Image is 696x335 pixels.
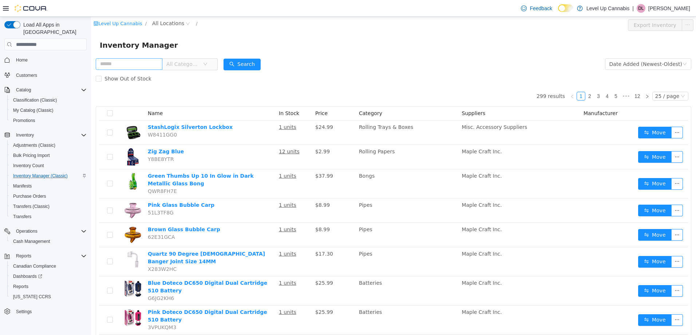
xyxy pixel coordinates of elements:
td: Bongs [265,153,368,182]
span: All Locations [61,3,93,11]
span: Operations [13,227,87,236]
div: Date Added (Newest-Oldest) [518,42,591,53]
span: Manufacturer [493,94,527,99]
a: Zig Zag Blue [57,132,93,138]
button: Cash Management [7,236,90,247]
span: Price [224,94,237,99]
span: $37.99 [224,156,242,162]
i: icon: shop [3,4,7,9]
a: Promotions [10,116,38,125]
button: icon: swapMove [547,297,581,309]
button: Reports [1,251,90,261]
p: | [632,4,634,13]
span: Inventory [13,131,87,139]
span: Classification (Classic) [13,97,57,103]
input: Dark Mode [558,4,573,12]
button: Purchase Orders [7,191,90,201]
span: Inventory Manager (Classic) [10,172,87,180]
a: 2 [495,75,503,83]
button: icon: ellipsis [580,297,592,309]
span: Classification (Classic) [10,96,87,105]
span: Transfers [10,212,87,221]
span: Purchase Orders [13,193,46,199]
span: Load All Apps in [GEOGRAPHIC_DATA] [20,21,87,36]
span: ••• [529,75,541,84]
button: icon: ellipsis [591,3,602,14]
a: Customers [13,71,40,80]
span: X283W2HC [57,249,86,255]
span: Feedback [530,5,552,12]
span: Customers [13,70,87,79]
button: Classification (Classic) [7,95,90,105]
li: 5 [521,75,529,84]
span: Reports [13,252,87,260]
span: My Catalog (Classic) [13,107,54,113]
a: 12 [541,75,551,83]
a: 3 [503,75,511,83]
a: Canadian Compliance [10,262,59,271]
a: Feedback [518,1,555,16]
span: Transfers [13,214,31,220]
span: Maple Craft Inc. [371,292,411,298]
a: Classification (Classic) [10,96,60,105]
span: Reports [10,282,87,291]
img: Brown Glass Bubble Carp hero shot [33,209,51,227]
button: Inventory Manager (Classic) [7,171,90,181]
button: Promotions [7,115,90,126]
button: icon: swapMove [547,134,581,146]
u: 1 units [188,185,205,191]
button: icon: ellipsis [580,188,592,200]
a: Bulk Pricing Import [10,151,53,160]
button: Bulk Pricing Import [7,150,90,161]
td: Batteries [265,260,368,289]
span: Settings [16,309,32,315]
button: Customers [1,70,90,80]
span: Cash Management [13,239,50,244]
a: Inventory Manager (Classic) [10,172,71,180]
button: Catalog [1,85,90,95]
img: Pink Doteco DC650 Digital Dual Cartridge 510 Battery hero shot [33,292,51,310]
img: Green Thumbs Up 10 In Glow in Dark Metallic Glass Bong hero shot [33,155,51,174]
img: Zig Zag Blue hero shot [33,131,51,149]
p: Level Up Cannabis [586,4,629,13]
span: Operations [16,228,37,234]
a: 5 [521,75,529,83]
td: Pipes [265,182,368,206]
span: Maple Craft Inc. [371,156,411,162]
span: Washington CCRS [10,292,87,301]
i: icon: down [590,77,594,82]
span: G6JG2KH6 [57,279,83,284]
span: Adjustments (Classic) [13,142,55,148]
button: icon: ellipsis [580,134,592,146]
span: Maple Craft Inc. [371,210,411,216]
button: icon: swapMove [547,161,581,173]
span: Cash Management [10,237,87,246]
button: Inventory [1,130,90,140]
li: 12 [541,75,552,84]
button: Transfers (Classic) [7,201,90,212]
span: QWR8FH7E [57,172,86,177]
span: $8.99 [224,185,239,191]
button: Manifests [7,181,90,191]
button: icon: swapMove [547,212,581,224]
span: Inventory Count [10,161,87,170]
span: Manifests [13,183,32,189]
u: 12 units [188,132,209,138]
span: Home [16,57,28,63]
span: Bulk Pricing Import [13,153,50,158]
a: Purchase Orders [10,192,49,201]
a: Dashboards [10,272,45,281]
img: Quartz 90 Degree Male Banger Joint Size 14MM hero shot [33,233,51,252]
span: Maple Craft Inc. [371,132,411,138]
img: Pink Glass Bubble Carp hero shot [33,185,51,203]
a: Brown Glass Bubble Carp [57,210,129,216]
img: StashLogix Silverton Lockbox hero shot [33,107,51,125]
button: icon: searchSearch [133,42,170,54]
a: Green Thumbs Up 10 In Glow in Dark Metallic Glass Bong [57,156,163,170]
a: Transfers [10,212,34,221]
button: Reports [7,281,90,292]
span: $25.99 [224,292,242,298]
span: Bulk Pricing Import [10,151,87,160]
span: Catalog [13,86,87,94]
